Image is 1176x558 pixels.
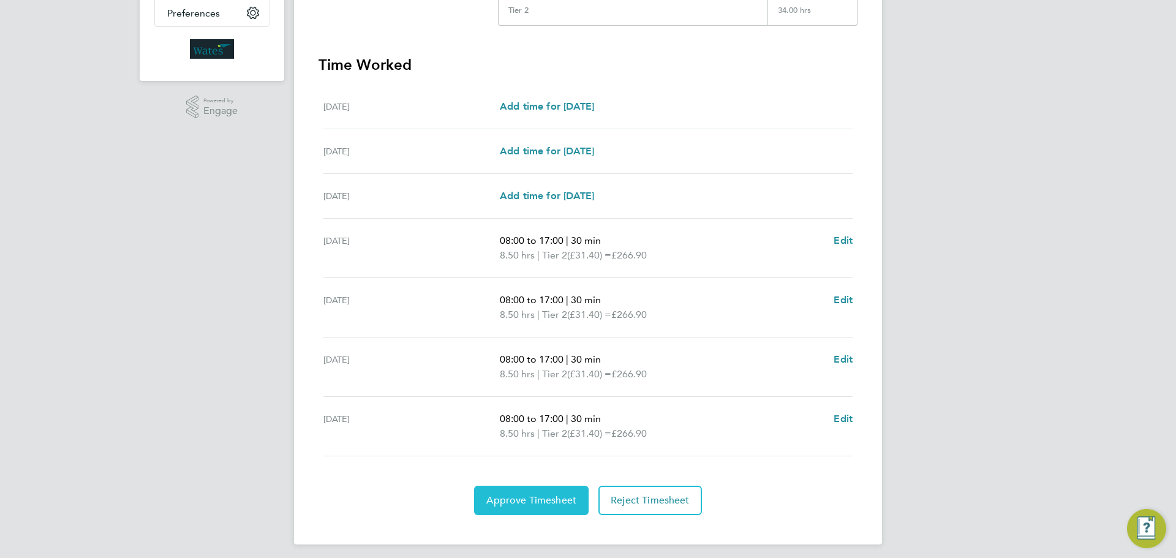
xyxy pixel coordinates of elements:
img: wates-logo-retina.png [190,39,234,59]
span: £266.90 [611,368,647,380]
span: Tier 2 [542,307,567,322]
span: 08:00 to 17:00 [500,235,563,246]
h3: Time Worked [318,55,858,75]
div: 34.00 hrs [767,6,857,25]
a: Add time for [DATE] [500,189,594,203]
span: | [566,294,568,306]
div: [DATE] [323,352,500,382]
span: Add time for [DATE] [500,100,594,112]
span: Add time for [DATE] [500,145,594,157]
div: [DATE] [323,233,500,263]
span: Powered by [203,96,238,106]
span: 8.50 hrs [500,368,535,380]
div: [DATE] [323,293,500,322]
span: £266.90 [611,309,647,320]
button: Approve Timesheet [474,486,589,515]
span: £266.90 [611,428,647,439]
span: Tier 2 [542,426,567,441]
button: Engage Resource Center [1127,509,1166,548]
a: Edit [834,412,853,426]
div: [DATE] [323,99,500,114]
div: [DATE] [323,189,500,203]
span: 08:00 to 17:00 [500,413,563,424]
span: Edit [834,353,853,365]
span: 8.50 hrs [500,309,535,320]
span: (£31.40) = [567,368,611,380]
div: [DATE] [323,412,500,441]
span: Tier 2 [542,367,567,382]
span: | [537,309,540,320]
span: 30 min [571,413,601,424]
a: Edit [834,293,853,307]
a: Powered byEngage [186,96,238,119]
span: Edit [834,294,853,306]
span: Preferences [167,7,220,19]
a: Add time for [DATE] [500,99,594,114]
span: Engage [203,106,238,116]
span: Reject Timesheet [611,494,690,507]
span: (£31.40) = [567,249,611,261]
span: 30 min [571,294,601,306]
div: [DATE] [323,144,500,159]
span: | [537,368,540,380]
a: Edit [834,233,853,248]
span: 8.50 hrs [500,428,535,439]
span: 08:00 to 17:00 [500,353,563,365]
span: 8.50 hrs [500,249,535,261]
span: 30 min [571,235,601,246]
span: Edit [834,235,853,246]
span: Approve Timesheet [486,494,576,507]
a: Add time for [DATE] [500,144,594,159]
span: Edit [834,413,853,424]
span: | [566,413,568,424]
span: £266.90 [611,249,647,261]
span: 30 min [571,353,601,365]
span: (£31.40) = [567,428,611,439]
span: | [566,353,568,365]
a: Go to home page [154,39,269,59]
span: 08:00 to 17:00 [500,294,563,306]
span: Tier 2 [542,248,567,263]
a: Edit [834,352,853,367]
span: | [537,428,540,439]
span: | [537,249,540,261]
span: | [566,235,568,246]
button: Reject Timesheet [598,486,702,515]
div: Tier 2 [508,6,529,15]
span: Add time for [DATE] [500,190,594,202]
span: (£31.40) = [567,309,611,320]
